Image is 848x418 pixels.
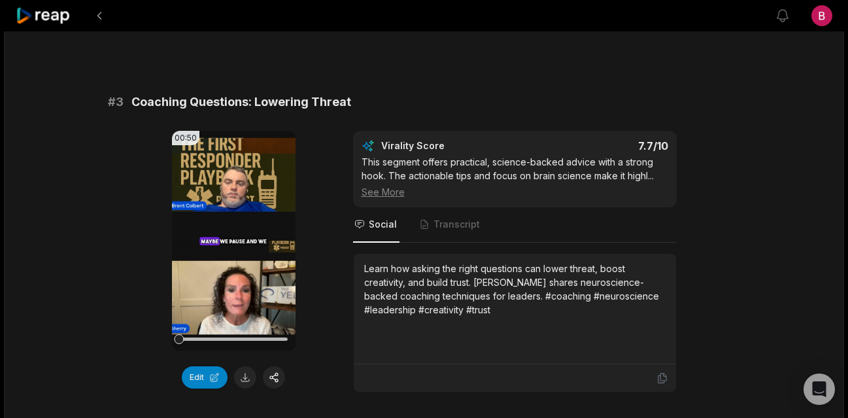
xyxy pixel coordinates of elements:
[362,155,668,199] div: This segment offers practical, science-backed advice with a strong hook. The actionable tips and ...
[381,139,522,152] div: Virality Score
[433,218,480,231] span: Transcript
[528,139,668,152] div: 7.7 /10
[353,207,677,243] nav: Tabs
[182,366,228,389] button: Edit
[369,218,397,231] span: Social
[172,131,296,351] video: Your browser does not support mp4 format.
[362,185,668,199] div: See More
[804,374,835,405] div: Open Intercom Messenger
[108,93,124,111] span: # 3
[364,262,666,317] div: Learn how asking the right questions can lower threat, boost creativity, and build trust. [PERSON...
[131,93,351,111] span: Coaching Questions: Lowering Threat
